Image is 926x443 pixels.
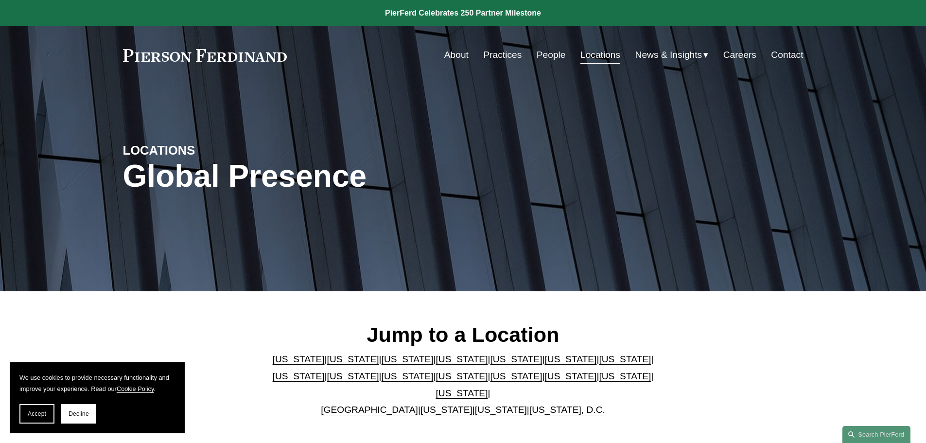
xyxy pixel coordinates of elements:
[771,46,803,64] a: Contact
[490,371,542,381] a: [US_STATE]
[321,405,418,415] a: [GEOGRAPHIC_DATA]
[264,322,662,347] h2: Jump to a Location
[273,371,325,381] a: [US_STATE]
[382,371,434,381] a: [US_STATE]
[580,46,620,64] a: Locations
[436,371,488,381] a: [US_STATE]
[723,46,756,64] a: Careers
[264,351,662,418] p: | | | | | | | | | | | | | | | | | |
[69,410,89,417] span: Decline
[436,354,488,364] a: [US_STATE]
[19,372,175,394] p: We use cookies to provide necessary functionality and improve your experience. Read our .
[635,47,702,64] span: News & Insights
[599,354,651,364] a: [US_STATE]
[436,388,488,398] a: [US_STATE]
[475,405,527,415] a: [US_STATE]
[420,405,472,415] a: [US_STATE]
[123,142,293,158] h4: LOCATIONS
[327,371,379,381] a: [US_STATE]
[544,354,596,364] a: [US_STATE]
[842,426,910,443] a: Search this site
[10,362,185,433] section: Cookie banner
[444,46,469,64] a: About
[61,404,96,424] button: Decline
[19,404,54,424] button: Accept
[544,371,596,381] a: [US_STATE]
[28,410,46,417] span: Accept
[117,385,154,392] a: Cookie Policy
[490,354,542,364] a: [US_STATE]
[635,46,709,64] a: folder dropdown
[529,405,605,415] a: [US_STATE], D.C.
[123,159,577,194] h1: Global Presence
[483,46,522,64] a: Practices
[327,354,379,364] a: [US_STATE]
[599,371,651,381] a: [US_STATE]
[382,354,434,364] a: [US_STATE]
[273,354,325,364] a: [US_STATE]
[537,46,566,64] a: People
